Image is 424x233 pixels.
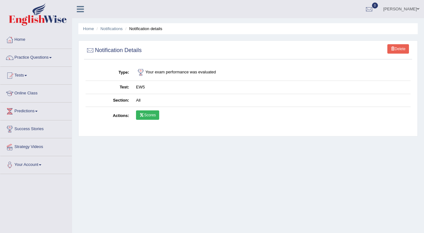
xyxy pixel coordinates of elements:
td: EW5 [133,81,411,94]
a: Online Class [0,85,72,100]
th: Section [86,94,133,107]
a: Strategy Videos [0,138,72,154]
li: Notification details [124,26,162,32]
th: Actions [86,107,133,125]
a: Success Stories [0,120,72,136]
a: Home [83,26,94,31]
span: 0 [372,3,378,8]
h2: Notification Details [86,46,142,55]
a: Scores [136,110,159,120]
a: Tests [0,67,72,82]
td: Your exam performance was evaluated [133,64,411,81]
a: Practice Questions [0,49,72,65]
a: Predictions [0,103,72,118]
a: Notifications [101,26,123,31]
th: Test [86,81,133,94]
a: Home [0,31,72,47]
th: Type [86,64,133,81]
a: Your Account [0,156,72,172]
a: Delete [387,44,409,54]
td: All [133,94,411,107]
